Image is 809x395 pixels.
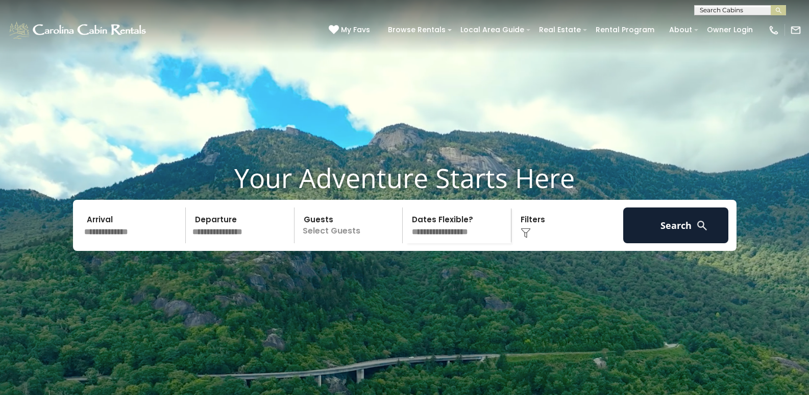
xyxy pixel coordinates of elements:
span: My Favs [341,25,370,35]
a: Local Area Guide [455,22,529,38]
p: Select Guests [298,207,403,243]
img: phone-regular-white.png [768,25,779,36]
img: mail-regular-white.png [790,25,801,36]
img: filter--v1.png [521,228,531,238]
a: Rental Program [591,22,659,38]
button: Search [623,207,729,243]
h1: Your Adventure Starts Here [8,162,801,194]
a: About [664,22,697,38]
a: Browse Rentals [383,22,451,38]
img: search-regular-white.png [696,219,708,232]
a: My Favs [329,25,373,36]
a: Owner Login [702,22,758,38]
img: White-1-1-2.png [8,20,149,40]
a: Real Estate [534,22,586,38]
